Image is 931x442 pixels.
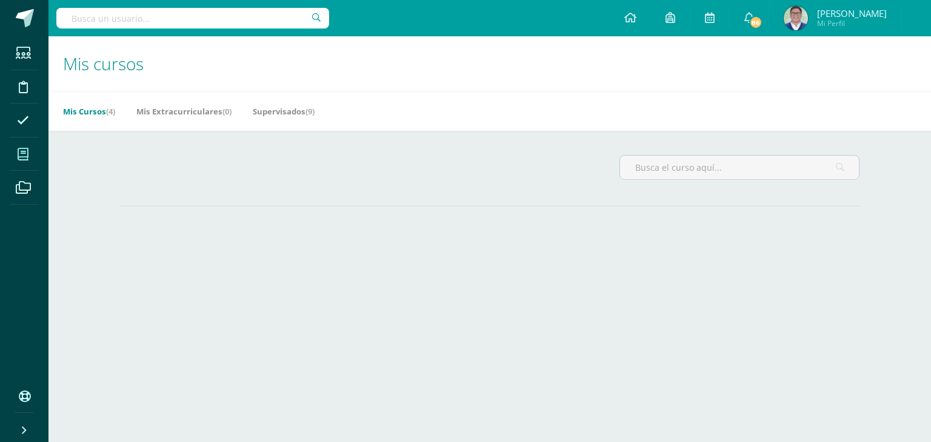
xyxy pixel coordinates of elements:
[817,18,887,28] span: Mi Perfil
[749,16,762,29] span: 86
[63,52,144,75] span: Mis cursos
[253,102,315,121] a: Supervisados(9)
[620,156,859,179] input: Busca el curso aquí...
[63,102,115,121] a: Mis Cursos(4)
[817,7,887,19] span: [PERSON_NAME]
[56,8,329,28] input: Busca un usuario...
[305,106,315,117] span: (9)
[222,106,232,117] span: (0)
[136,102,232,121] a: Mis Extracurriculares(0)
[106,106,115,117] span: (4)
[784,6,808,30] img: 2ab4296ce25518738161d0eb613a9661.png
